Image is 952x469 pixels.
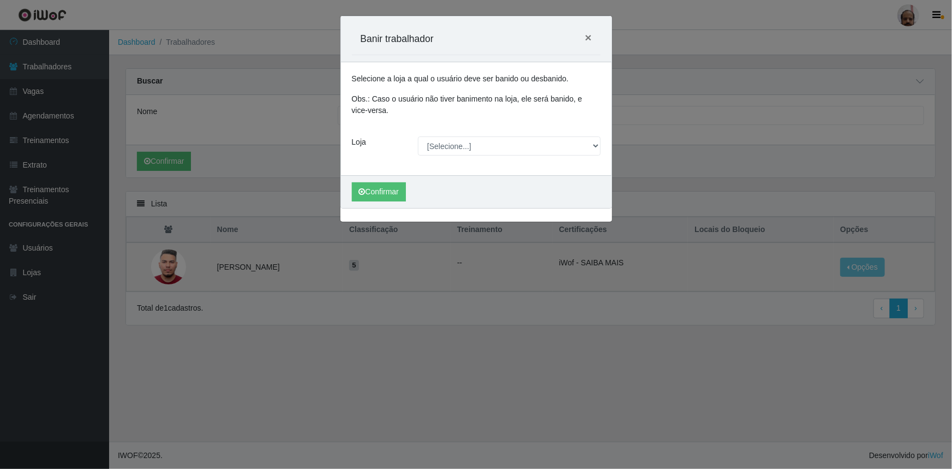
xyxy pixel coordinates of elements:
[352,136,366,148] label: Loja
[352,73,601,85] p: Selecione a loja a qual o usuário deve ser banido ou desbanido.
[585,31,591,44] span: ×
[361,32,434,46] h5: Banir trabalhador
[352,182,406,201] button: Confirmar
[352,93,601,116] p: Obs.: Caso o usuário não tiver banimento na loja, ele será banido, e vice-versa.
[576,23,600,52] button: Close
